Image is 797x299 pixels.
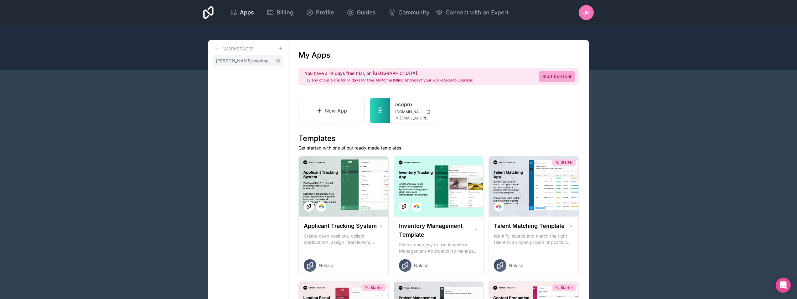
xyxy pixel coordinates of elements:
a: Apps [225,6,259,19]
a: [PERSON_NAME]-workspace [213,55,283,66]
button: Connect with an Expert [436,8,509,17]
p: Create open positions, collect applications, assign interviewers, centralise candidate feedback a... [304,233,383,245]
div: Open Intercom Messenger [776,278,791,293]
a: E [370,98,390,123]
span: Noloco [319,262,333,269]
span: Noloco [414,262,428,269]
h1: Talent Matching Template [494,222,565,230]
span: [PERSON_NAME]-workspace [216,58,273,64]
span: Noloco [509,262,523,269]
span: E [378,106,382,116]
p: Simple and easy to use Inventory Management Application to manage your stock, orders and Manufact... [399,242,479,254]
p: Try any of our plans for 14 days for free. Go to the billing settings of your workspace to upgrade! [305,78,473,83]
a: New App [298,98,365,123]
a: Start free trial [539,71,575,82]
span: JK [583,9,589,16]
h1: Templates [298,134,579,144]
span: [DOMAIN_NAME] [395,109,424,114]
a: Workspaces [213,45,254,53]
span: Starter [561,160,573,165]
h1: Applicant Tracking System [304,222,377,230]
span: Profile [316,8,334,17]
h1: My Apps [298,50,330,60]
h1: Inventory Management Template [399,222,474,239]
a: Guides [342,6,381,19]
span: [EMAIL_ADDRESS][DOMAIN_NAME] [400,116,431,121]
h2: You have a 14 days free trial, on [GEOGRAPHIC_DATA]. [305,70,473,76]
p: Get started with one of our ready-made templates [298,145,579,151]
span: Starter [561,285,573,290]
span: Starter [370,285,383,290]
span: Apps [240,8,254,17]
span: Billing [277,8,293,17]
span: Guides [357,8,376,17]
p: Identify, source and match the right talent to an open project or position with our Talent Matchi... [494,233,573,245]
a: [DOMAIN_NAME] [395,109,431,114]
a: Profile [301,6,339,19]
img: Airtable Logo [319,204,324,209]
a: Community [383,6,434,19]
h3: Workspaces [223,46,254,52]
a: ecopro [395,101,431,108]
img: Airtable Logo [496,204,501,209]
a: Billing [261,6,298,19]
span: Community [398,8,429,17]
span: Connect with an Expert [446,8,509,17]
img: Airtable Logo [414,204,419,209]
